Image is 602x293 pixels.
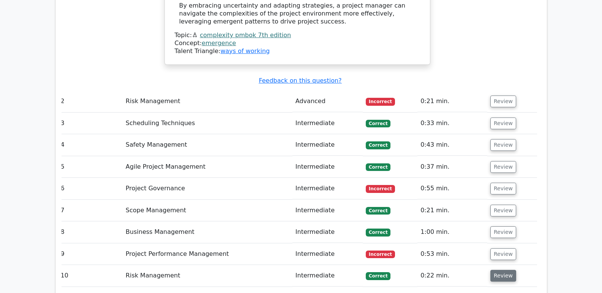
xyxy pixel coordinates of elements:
td: 5 [58,156,123,178]
td: Advanced [292,91,363,112]
td: 9 [58,243,123,265]
td: 2 [58,91,123,112]
button: Review [490,248,516,260]
span: Incorrect [366,185,395,193]
a: ways of working [220,47,270,55]
span: Correct [366,163,390,171]
button: Review [490,205,516,216]
td: Project Performance Management [123,243,292,265]
td: Intermediate [292,243,363,265]
td: Intermediate [292,265,363,287]
button: Review [490,118,516,129]
td: 0:43 min. [417,134,487,156]
a: emergence [202,39,236,47]
a: Feedback on this question? [259,77,341,84]
button: Review [490,96,516,107]
button: Review [490,161,516,173]
td: Project Governance [123,178,292,199]
span: Correct [366,229,390,236]
td: Risk Management [123,91,292,112]
td: Intermediate [292,113,363,134]
span: Correct [366,120,390,127]
button: Review [490,226,516,238]
td: 10 [58,265,123,287]
a: complexity pmbok 7th edition [200,31,291,39]
td: Risk Management [123,265,292,287]
td: 3 [58,113,123,134]
td: 0:55 min. [417,178,487,199]
td: 6 [58,178,123,199]
button: Review [490,270,516,282]
td: Business Management [123,221,292,243]
div: Concept: [175,39,420,47]
span: Correct [366,141,390,149]
td: 0:21 min. [417,200,487,221]
td: 1:00 min. [417,221,487,243]
td: Intermediate [292,134,363,156]
div: Topic: [175,31,420,39]
td: Intermediate [292,221,363,243]
td: Intermediate [292,200,363,221]
button: Review [490,139,516,151]
td: Intermediate [292,178,363,199]
span: Correct [366,272,390,280]
td: 0:21 min. [417,91,487,112]
div: Talent Triangle: [175,31,420,55]
td: 0:53 min. [417,243,487,265]
td: 0:33 min. [417,113,487,134]
td: 7 [58,200,123,221]
span: Incorrect [366,251,395,258]
td: Agile Project Management [123,156,292,178]
button: Review [490,183,516,194]
td: Intermediate [292,156,363,178]
td: 0:37 min. [417,156,487,178]
td: 0:22 min. [417,265,487,287]
span: Incorrect [366,98,395,105]
td: Scope Management [123,200,292,221]
td: Safety Management [123,134,292,156]
td: 8 [58,221,123,243]
td: 4 [58,134,123,156]
span: Correct [366,207,390,215]
td: Scheduling Techniques [123,113,292,134]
